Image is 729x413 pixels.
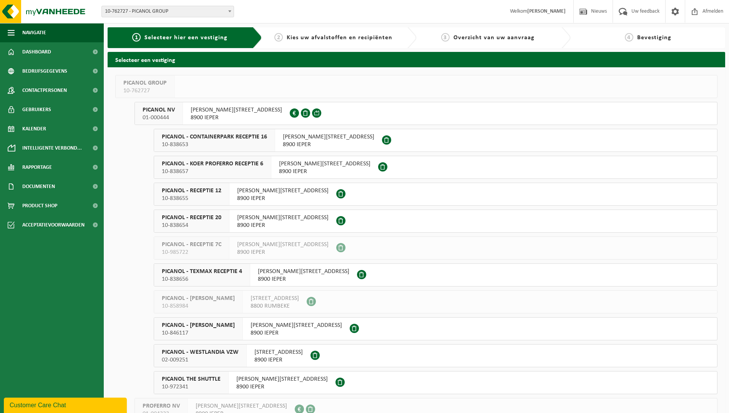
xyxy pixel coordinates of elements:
span: [PERSON_NAME][STREET_ADDRESS] [258,268,349,275]
span: 8900 IEPER [279,168,370,175]
span: [STREET_ADDRESS] [251,295,299,302]
span: Kies uw afvalstoffen en recipiënten [287,35,392,41]
span: 4 [625,33,633,42]
span: 8900 IEPER [258,275,349,283]
span: [PERSON_NAME][STREET_ADDRESS] [251,321,342,329]
span: [PERSON_NAME][STREET_ADDRESS] [236,375,328,383]
span: [PERSON_NAME][STREET_ADDRESS] [196,402,287,410]
span: 01-000444 [143,114,175,122]
span: PICANOL GROUP [123,79,167,87]
span: Documenten [22,177,55,196]
button: PICANOL - KOER PROFERRO RECEPTIE 6 10-838657 [PERSON_NAME][STREET_ADDRESS]8900 IEPER [154,156,717,179]
span: Acceptatievoorwaarden [22,215,85,235]
span: PICANOL - CONTAINERPARK RECEPTIE 16 [162,133,267,141]
strong: [PERSON_NAME] [527,8,566,14]
span: 10-858984 [162,302,235,310]
span: 10-972341 [162,383,221,391]
span: 8900 IEPER [236,383,328,391]
span: Overzicht van uw aanvraag [453,35,535,41]
span: PICANOL - [PERSON_NAME] [162,321,235,329]
span: 8900 IEPER [191,114,282,122]
span: [STREET_ADDRESS] [254,348,303,356]
button: PICANOL - TEXMAX RECEPTIE 4 10-838656 [PERSON_NAME][STREET_ADDRESS]8900 IEPER [154,263,717,286]
span: PICANOL - RECEPTIE 12 [162,187,221,195]
span: 8900 IEPER [283,141,374,148]
span: 1 [132,33,141,42]
span: PICANOL - TEXMAX RECEPTIE 4 [162,268,242,275]
button: PICANOL NV 01-000444 [PERSON_NAME][STREET_ADDRESS]8900 IEPER [135,102,717,125]
span: 8900 IEPER [254,356,303,364]
span: 10-762727 - PICANOL GROUP [102,6,234,17]
span: 10-838653 [162,141,267,148]
button: PICANOL - RECEPTIE 20 10-838654 [PERSON_NAME][STREET_ADDRESS]8900 IEPER [154,210,717,233]
span: [PERSON_NAME][STREET_ADDRESS] [191,106,282,114]
button: PICANOL THE SHUTTLE 10-972341 [PERSON_NAME][STREET_ADDRESS]8900 IEPER [154,371,717,394]
span: 8900 IEPER [237,195,329,202]
span: Navigatie [22,23,46,42]
span: 8800 RUMBEKE [251,302,299,310]
span: PICANOL NV [143,106,175,114]
span: Intelligente verbond... [22,138,82,158]
span: PICANOL - WESTLANDIA VZW [162,348,239,356]
button: PICANOL - CONTAINERPARK RECEPTIE 16 10-838653 [PERSON_NAME][STREET_ADDRESS]8900 IEPER [154,129,717,152]
span: 10-838656 [162,275,242,283]
span: Gebruikers [22,100,51,119]
span: Rapportage [22,158,52,177]
span: Bedrijfsgegevens [22,62,67,81]
span: 02-009251 [162,356,239,364]
span: 10-838655 [162,195,221,202]
button: PICANOL - RECEPTIE 12 10-838655 [PERSON_NAME][STREET_ADDRESS]8900 IEPER [154,183,717,206]
span: 10-762727 [123,87,167,95]
span: 3 [441,33,450,42]
span: Selecteer hier een vestiging [144,35,228,41]
span: PICANOL - [PERSON_NAME] [162,295,235,302]
iframe: chat widget [4,396,128,413]
span: 10-985722 [162,248,221,256]
span: Bevestiging [637,35,671,41]
span: Dashboard [22,42,51,62]
span: 8900 IEPER [237,221,329,229]
h2: Selecteer een vestiging [108,52,725,67]
span: Contactpersonen [22,81,67,100]
span: PICANOL - KOER PROFERRO RECEPTIE 6 [162,160,263,168]
span: 10-846117 [162,329,235,337]
span: 2 [274,33,283,42]
span: [PERSON_NAME][STREET_ADDRESS] [237,187,329,195]
span: Kalender [22,119,46,138]
span: 8900 IEPER [251,329,342,337]
button: PICANOL - WESTLANDIA VZW 02-009251 [STREET_ADDRESS]8900 IEPER [154,344,717,367]
span: 8900 IEPER [237,248,329,256]
button: PICANOL - [PERSON_NAME] 10-846117 [PERSON_NAME][STREET_ADDRESS]8900 IEPER [154,317,717,340]
span: PROFERRO NV [143,402,180,410]
span: 10-838657 [162,168,263,175]
span: Product Shop [22,196,57,215]
span: PICANOL - RECEPTIE 20 [162,214,221,221]
span: 10-838654 [162,221,221,229]
span: PICANOL - RECEPTIE 7C [162,241,221,248]
span: [PERSON_NAME][STREET_ADDRESS] [237,214,329,221]
span: [PERSON_NAME][STREET_ADDRESS] [279,160,370,168]
span: PICANOL THE SHUTTLE [162,375,221,383]
span: [PERSON_NAME][STREET_ADDRESS] [237,241,329,248]
span: [PERSON_NAME][STREET_ADDRESS] [283,133,374,141]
